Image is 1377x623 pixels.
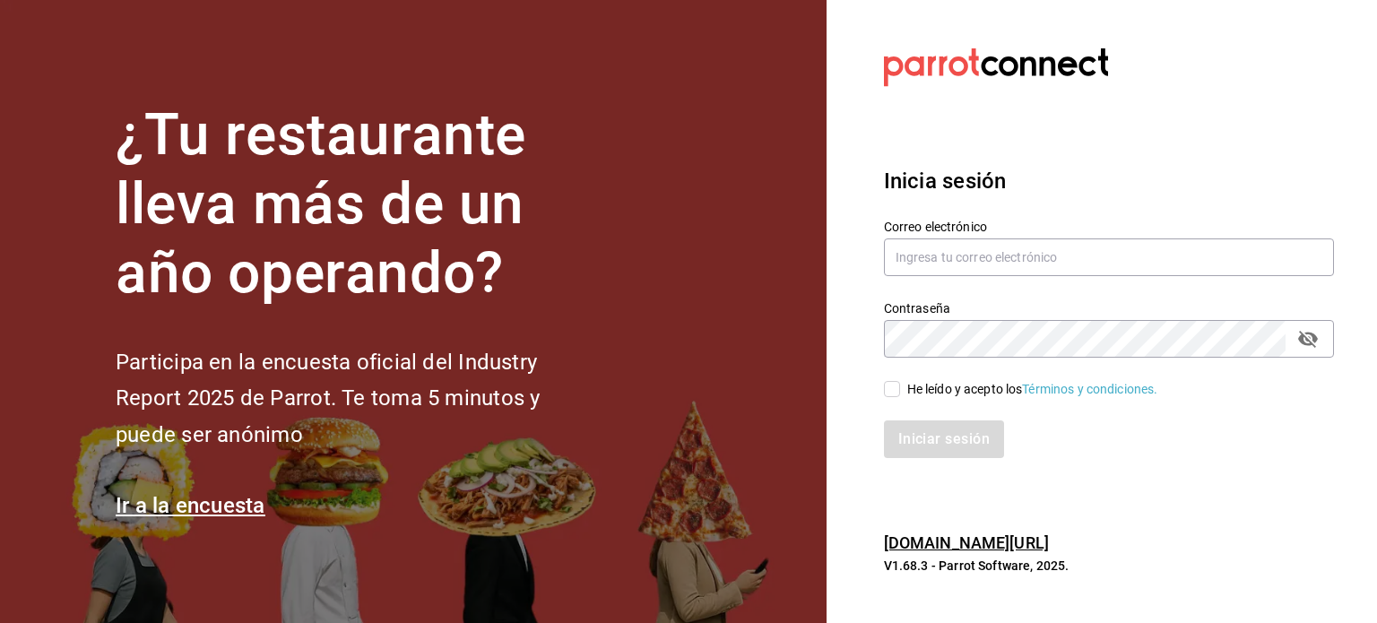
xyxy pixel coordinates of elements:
[884,221,1334,233] label: Correo electrónico
[1022,382,1157,396] a: Términos y condiciones.
[116,101,600,307] h1: ¿Tu restaurante lleva más de un año operando?
[884,533,1049,552] a: [DOMAIN_NAME][URL]
[884,302,1334,315] label: Contraseña
[1293,324,1323,354] button: passwordField
[116,344,600,454] h2: Participa en la encuesta oficial del Industry Report 2025 de Parrot. Te toma 5 minutos y puede se...
[884,557,1334,575] p: V1.68.3 - Parrot Software, 2025.
[116,493,265,518] a: Ir a la encuesta
[884,238,1334,276] input: Ingresa tu correo electrónico
[884,165,1334,197] h3: Inicia sesión
[907,380,1158,399] div: He leído y acepto los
